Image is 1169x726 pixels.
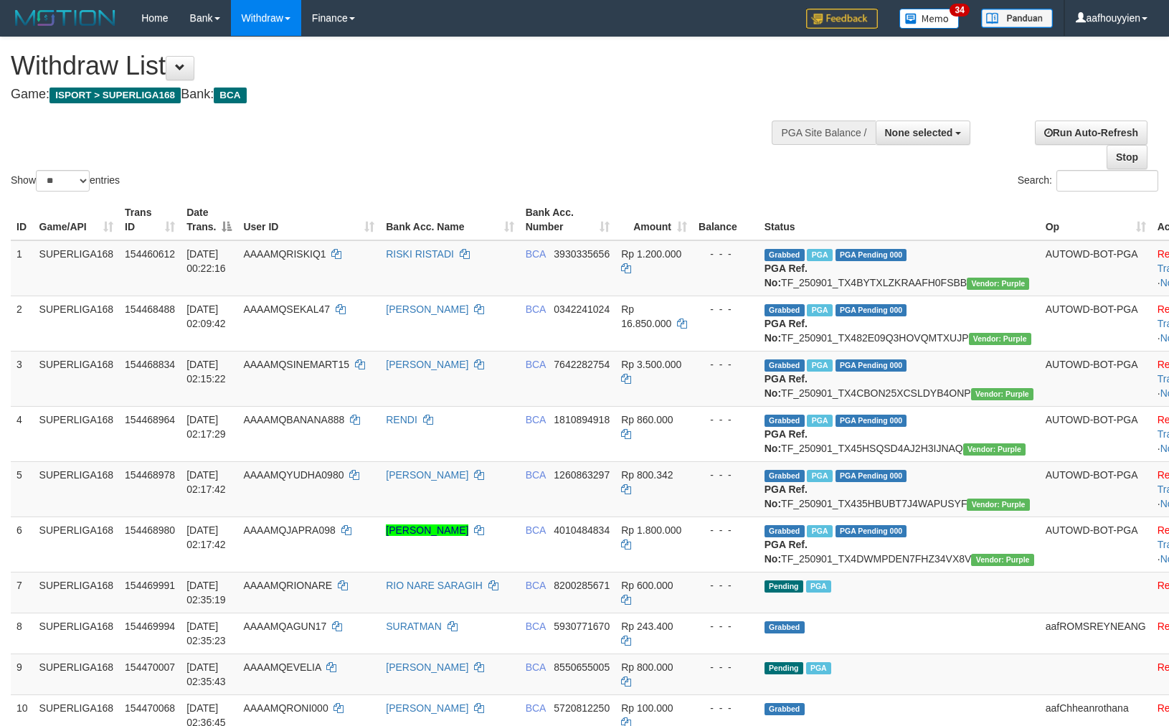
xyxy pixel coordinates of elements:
[1040,296,1152,351] td: AUTOWD-BOT-PGA
[36,170,90,192] select: Showentries
[243,359,349,370] span: AAAAMQSINEMART15
[836,304,907,316] span: PGA Pending
[386,303,468,315] a: [PERSON_NAME]
[807,359,832,372] span: Marked by aafnonsreyleab
[699,357,753,372] div: - - -
[765,249,805,261] span: Grabbed
[836,525,907,537] span: PGA Pending
[765,373,808,399] b: PGA Ref. No:
[554,524,610,536] span: Copy 4010484834 to clipboard
[807,415,832,427] span: Marked by aafchoeunmanni
[34,461,120,517] td: SUPERLIGA168
[806,580,831,593] span: Marked by aafnonsreyleab
[765,428,808,454] b: PGA Ref. No:
[759,461,1040,517] td: TF_250901_TX435HBUBT7J4WAPUSYF
[554,621,610,632] span: Copy 5930771670 to clipboard
[11,7,120,29] img: MOTION_logo.png
[34,572,120,613] td: SUPERLIGA168
[554,580,610,591] span: Copy 8200285671 to clipboard
[554,359,610,370] span: Copy 7642282754 to clipboard
[1040,351,1152,406] td: AUTOWD-BOT-PGA
[34,240,120,296] td: SUPERLIGA168
[699,523,753,537] div: - - -
[759,351,1040,406] td: TF_250901_TX4CBON25XCSLDYB4ONP
[1035,121,1147,145] a: Run Auto-Refresh
[772,121,875,145] div: PGA Site Balance /
[119,199,181,240] th: Trans ID: activate to sort column ascending
[11,199,34,240] th: ID
[765,484,808,509] b: PGA Ref. No:
[621,661,673,673] span: Rp 800.000
[621,702,673,714] span: Rp 100.000
[11,654,34,694] td: 9
[699,578,753,593] div: - - -
[34,517,120,572] td: SUPERLIGA168
[214,88,246,103] span: BCA
[554,414,610,425] span: Copy 1810894918 to clipboard
[765,359,805,372] span: Grabbed
[981,9,1053,28] img: panduan.png
[765,263,808,288] b: PGA Ref. No:
[807,525,832,537] span: Marked by aafchoeunmanni
[621,359,681,370] span: Rp 3.500.000
[950,4,969,16] span: 34
[899,9,960,29] img: Button%20Memo.svg
[876,121,971,145] button: None selected
[243,303,330,315] span: AAAAMQSEKAL47
[765,304,805,316] span: Grabbed
[1107,145,1147,169] a: Stop
[125,414,175,425] span: 154468964
[237,199,380,240] th: User ID: activate to sort column ascending
[186,580,226,605] span: [DATE] 02:35:19
[11,296,34,351] td: 2
[386,359,468,370] a: [PERSON_NAME]
[967,499,1029,511] span: Vendor URL: https://trx4.1velocity.biz
[386,621,442,632] a: SURATMAN
[621,621,673,632] span: Rp 243.400
[11,52,765,80] h1: Withdraw List
[386,661,468,673] a: [PERSON_NAME]
[526,702,546,714] span: BCA
[765,580,803,593] span: Pending
[49,88,181,103] span: ISPORT > SUPERLIGA168
[807,304,832,316] span: Marked by aafnonsreyleab
[759,240,1040,296] td: TF_250901_TX4BYTXLZKRAAFH0FSBB
[765,539,808,565] b: PGA Ref. No:
[759,296,1040,351] td: TF_250901_TX482E09Q3HOVQMTXUJP
[34,654,120,694] td: SUPERLIGA168
[836,470,907,482] span: PGA Pending
[967,278,1029,290] span: Vendor URL: https://trx4.1velocity.biz
[526,524,546,536] span: BCA
[699,412,753,427] div: - - -
[836,249,907,261] span: PGA Pending
[621,248,681,260] span: Rp 1.200.000
[759,517,1040,572] td: TF_250901_TX4DWMPDEN7FHZ34VX8V
[554,248,610,260] span: Copy 3930335656 to clipboard
[11,517,34,572] td: 6
[699,247,753,261] div: - - -
[1040,406,1152,461] td: AUTOWD-BOT-PGA
[885,127,953,138] span: None selected
[243,414,344,425] span: AAAAMQBANANA888
[836,359,907,372] span: PGA Pending
[386,524,468,536] a: [PERSON_NAME]
[699,701,753,715] div: - - -
[11,170,120,192] label: Show entries
[243,580,332,591] span: AAAAMQRIONARE
[11,88,765,102] h4: Game: Bank:
[11,240,34,296] td: 1
[243,702,328,714] span: AAAAMQRONI000
[1040,517,1152,572] td: AUTOWD-BOT-PGA
[621,414,673,425] span: Rp 860.000
[699,302,753,316] div: - - -
[1040,199,1152,240] th: Op: activate to sort column ascending
[125,248,175,260] span: 154460612
[836,415,907,427] span: PGA Pending
[386,702,468,714] a: [PERSON_NAME]
[806,662,831,674] span: Marked by aafnonsreyleab
[386,469,468,481] a: [PERSON_NAME]
[554,661,610,673] span: Copy 8550655005 to clipboard
[186,248,226,274] span: [DATE] 00:22:16
[526,661,546,673] span: BCA
[971,388,1033,400] span: Vendor URL: https://trx4.1velocity.biz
